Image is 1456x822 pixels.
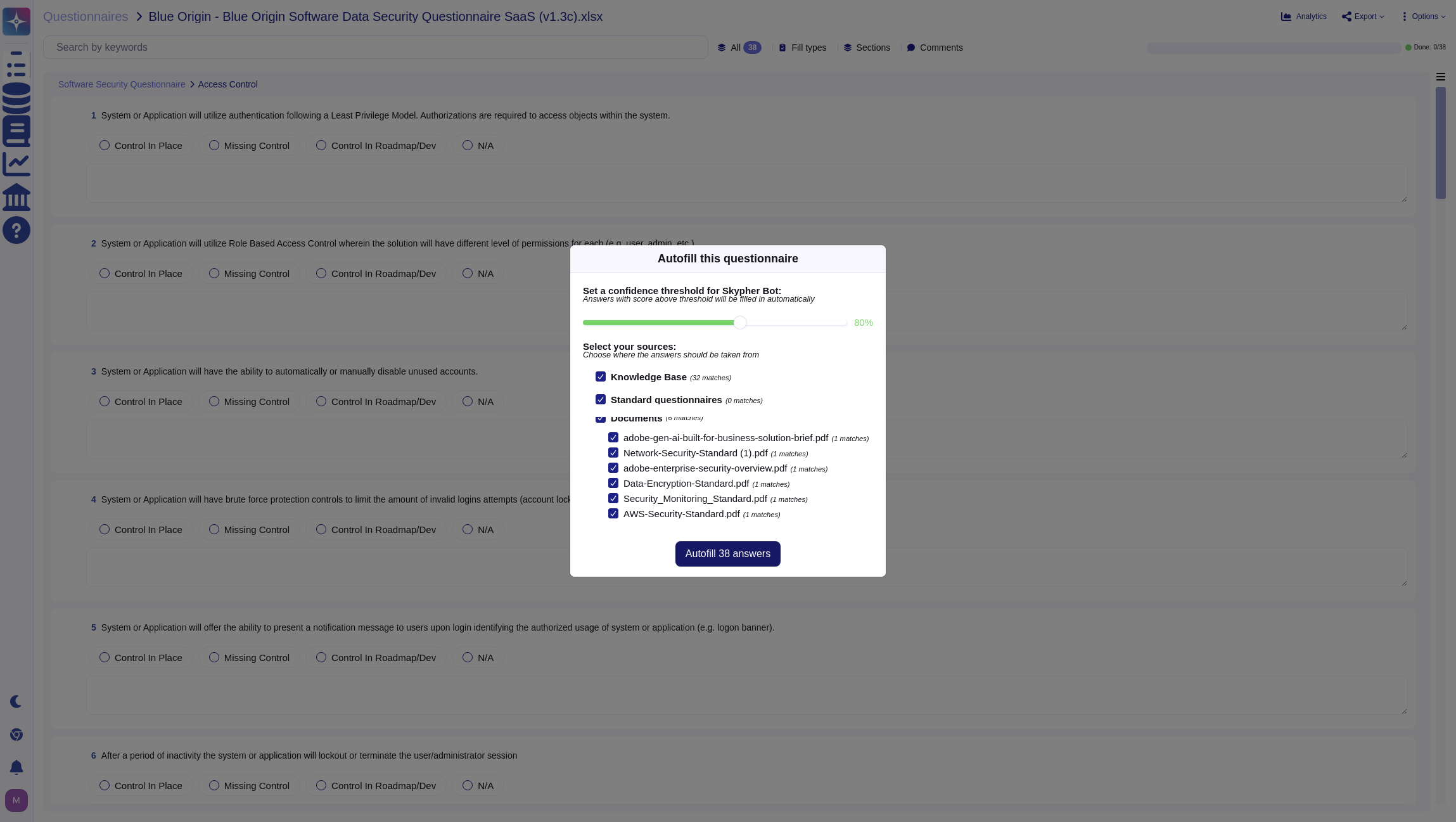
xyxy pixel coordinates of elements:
button: Autofill 38 answers [675,541,781,567]
span: (1 matches) [743,511,781,518]
span: (0 matches) [725,397,763,404]
b: Knowledge Base [611,371,687,382]
span: (1 matches) [832,435,869,442]
span: (32 matches) [690,374,731,382]
span: Choose where the answers should be taken from [583,351,873,359]
span: Answers with score above threshold will be filled in automatically [583,295,873,304]
span: (1 matches) [790,465,827,473]
span: Network-Security-Standard (1).pdf [623,447,768,458]
span: (1 matches) [771,450,808,458]
span: adobe-enterprise-security-overview.pdf [623,463,787,473]
span: Security_Monitoring_Standard.pdf [623,493,767,504]
b: Select your sources: [583,342,873,351]
b: Standard questionnaires [611,394,722,405]
span: adobe-gen-ai-built-for-business-solution-brief.pdf [623,432,829,443]
span: (6 matches) [666,414,703,421]
b: Set a confidence threshold for Skypher Bot: [583,286,873,295]
span: (1 matches) [752,480,789,488]
label: 80 % [854,318,873,327]
span: Data-Encryption-Standard.pdf [623,478,749,489]
span: (1 matches) [770,496,808,503]
span: AWS-Security-Standard.pdf [623,508,740,519]
div: Autofill this questionnaire [658,250,798,267]
span: Autofill 38 answers [686,549,770,559]
b: Documents [611,413,663,423]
